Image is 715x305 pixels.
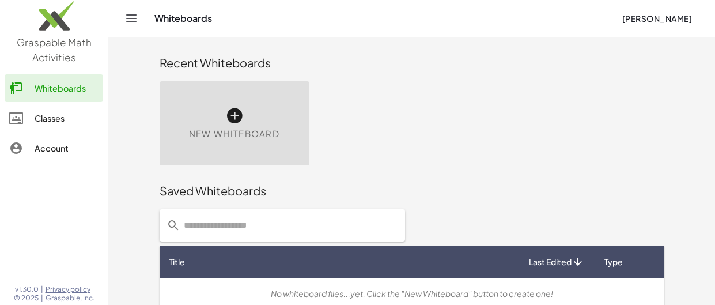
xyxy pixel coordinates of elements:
[604,256,623,268] span: Type
[160,183,664,199] div: Saved Whiteboards
[169,256,185,268] span: Title
[41,293,43,303] span: |
[35,141,99,155] div: Account
[35,81,99,95] div: Whiteboards
[17,36,92,63] span: Graspable Math Activities
[122,9,141,28] button: Toggle navigation
[35,111,99,125] div: Classes
[167,219,180,232] i: prepended action
[160,55,664,71] div: Recent Whiteboards
[622,13,692,24] span: [PERSON_NAME]
[46,285,94,294] a: Privacy policy
[189,127,279,141] span: New Whiteboard
[612,8,701,29] button: [PERSON_NAME]
[15,285,39,294] span: v1.30.0
[14,293,39,303] span: © 2025
[5,74,103,102] a: Whiteboards
[529,256,572,268] span: Last Edited
[5,134,103,162] a: Account
[46,293,94,303] span: Graspable, Inc.
[5,104,103,132] a: Classes
[169,288,655,300] div: No whiteboard files...yet. Click the "New Whiteboard" button to create one!
[41,285,43,294] span: |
